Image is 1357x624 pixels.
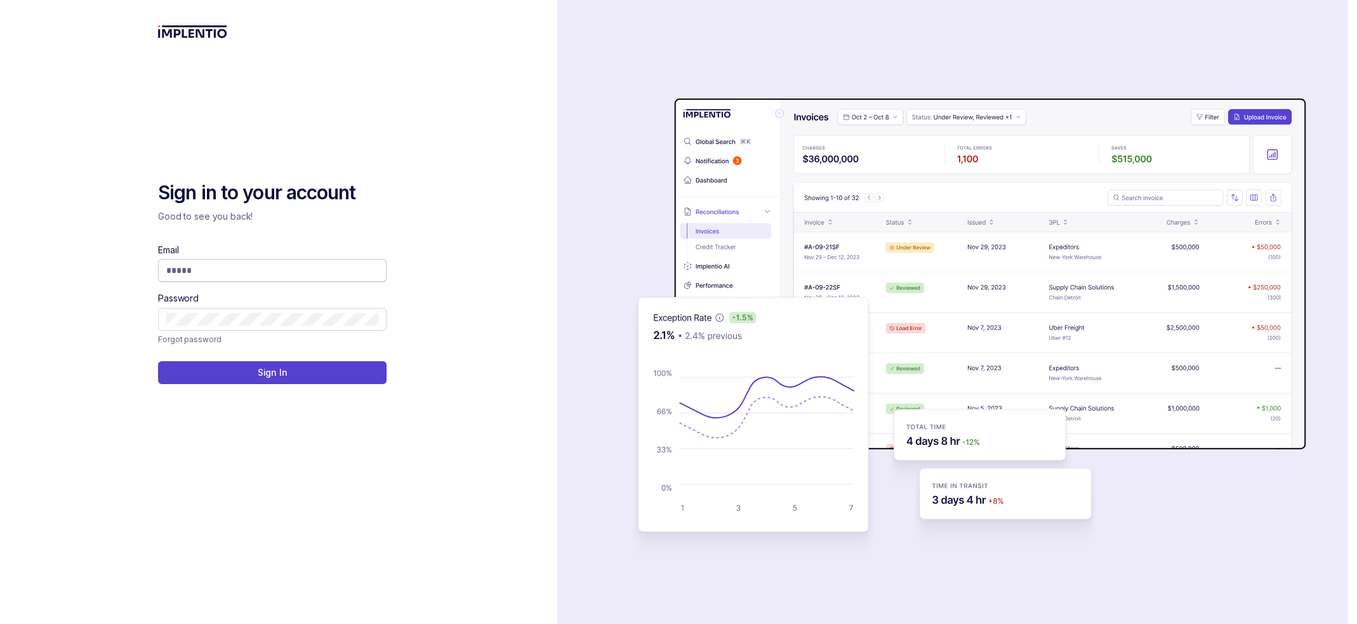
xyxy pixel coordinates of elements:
[158,361,387,384] button: Sign In
[158,333,221,346] a: Link Forgot password
[158,25,227,38] img: logo
[158,333,221,346] p: Forgot password
[158,292,199,305] label: Password
[158,180,387,206] h2: Sign in to your account
[158,210,387,223] p: Good to see you back!
[158,244,178,256] label: Email
[593,58,1311,566] img: signin-background.svg
[258,366,288,379] p: Sign In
